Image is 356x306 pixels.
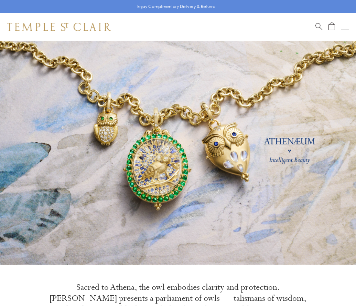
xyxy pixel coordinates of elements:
img: Temple St. Clair [7,23,111,31]
a: Search [315,22,323,31]
button: Open navigation [341,23,349,31]
a: Open Shopping Bag [328,22,335,31]
p: Enjoy Complimentary Delivery & Returns [137,3,215,10]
